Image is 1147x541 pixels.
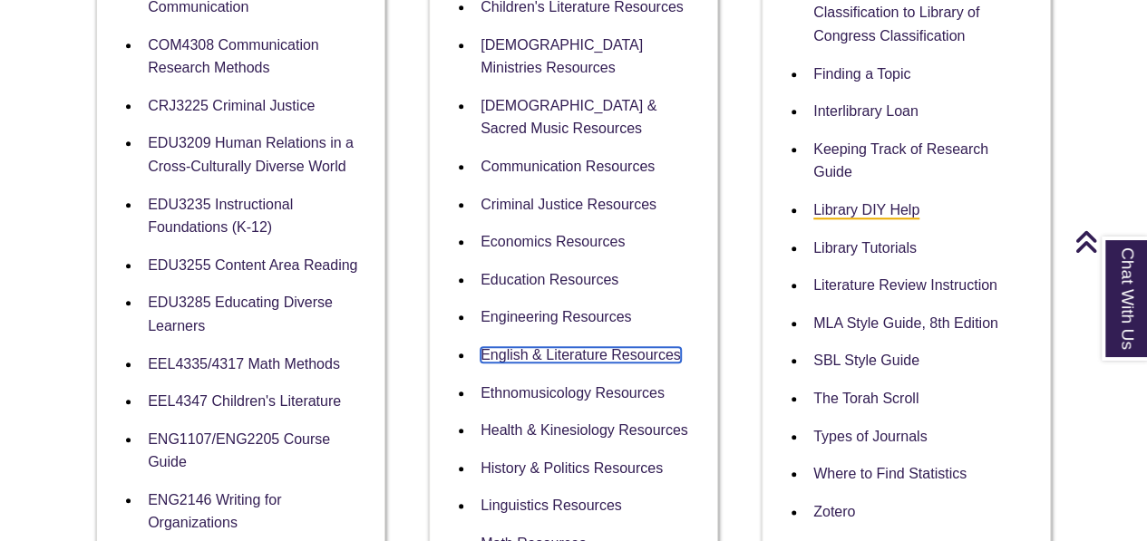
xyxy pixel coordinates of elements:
a: Library Tutorials [813,240,917,256]
a: Literature Review Instruction [813,277,997,293]
a: EEL4335/4317 Math Methods [148,356,340,372]
a: Interlibrary Loan [813,103,919,119]
a: CRJ3225 Criminal Justice [148,98,315,113]
a: Health & Kinesiology Resources [481,422,688,438]
a: EDU3209 Human Relations in a Cross-Culturally Diverse World [148,135,354,174]
a: Library DIY Help [813,202,919,219]
a: MLA Style Guide, 8th Edition [813,315,998,331]
a: Where to Find Statistics [813,466,967,481]
a: EEL4347 Children's Literature [148,393,341,409]
a: English & Literature Resources [481,347,681,362]
a: [DEMOGRAPHIC_DATA] & Sacred Music Resources [481,98,656,137]
a: Keeping Track of Research Guide [813,141,988,180]
a: EDU3255 Content Area Reading [148,257,357,273]
a: The Torah Scroll [813,391,919,406]
a: History & Politics Resources [481,460,663,476]
a: COM4308 Communication Research Methods [148,37,319,76]
a: SBL Style Guide [813,353,919,368]
a: Linguistics Resources [481,498,622,513]
a: Back to Top [1074,229,1142,254]
a: Communication Resources [481,159,655,174]
a: Zotero [813,504,855,519]
a: Finding a Topic [813,66,910,82]
a: Ethnomusicology Resources [481,385,665,401]
a: [DEMOGRAPHIC_DATA] Ministries Resources [481,37,643,76]
a: EDU3285 Educating Diverse Learners [148,295,333,333]
a: Engineering Resources [481,309,631,324]
a: Criminal Justice Resources [481,197,656,212]
a: Education Resources [481,272,618,287]
a: Economics Resources [481,234,625,249]
a: Types of Journals [813,429,927,444]
a: EDU3235 Instructional Foundations (K-12) [148,197,293,236]
a: ENG1107/ENG2205 Course Guide [148,431,330,470]
a: ENG2146 Writing for Organizations [148,492,281,531]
